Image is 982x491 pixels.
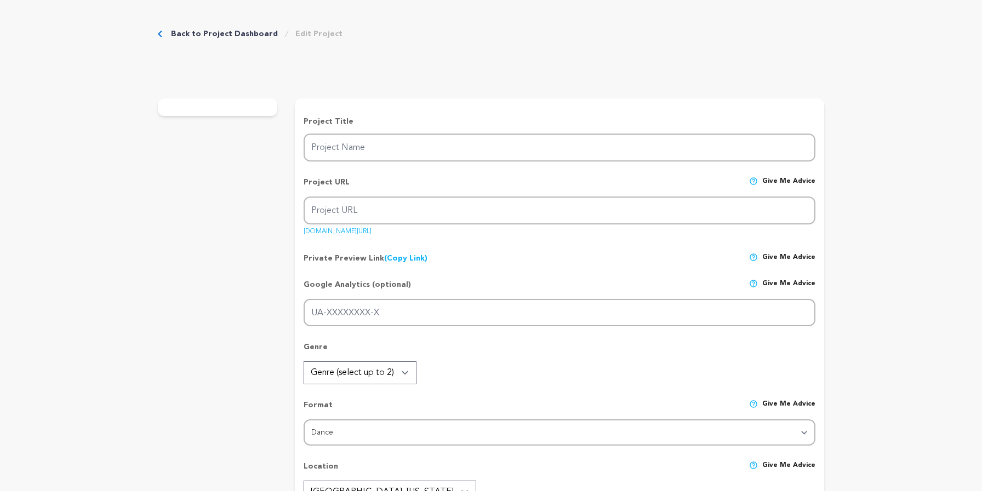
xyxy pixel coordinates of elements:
div: Breadcrumb [158,28,342,39]
img: help-circle.svg [749,279,758,288]
a: [DOMAIN_NAME][URL] [304,224,372,235]
img: help-circle.svg [749,461,758,470]
p: Project Title [304,116,815,127]
a: (Copy Link) [384,255,427,262]
span: Give me advice [762,461,815,481]
img: help-circle.svg [749,253,758,262]
span: Give me advice [762,400,815,419]
p: Location [304,461,338,481]
p: Google Analytics (optional) [304,279,411,299]
span: Give me advice [762,253,815,264]
input: UA-XXXXXXXX-X [304,299,815,327]
input: Project Name [304,134,815,161]
a: Edit Project [295,28,342,39]
p: Genre [304,342,815,361]
p: Format [304,400,333,419]
span: Give me advice [762,279,815,299]
p: Project URL [304,177,350,197]
input: Project URL [304,197,815,224]
a: Back to Project Dashboard [171,28,278,39]
img: help-circle.svg [749,177,758,186]
img: help-circle.svg [749,400,758,408]
p: Private Preview Link [304,253,427,264]
span: Give me advice [762,177,815,197]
